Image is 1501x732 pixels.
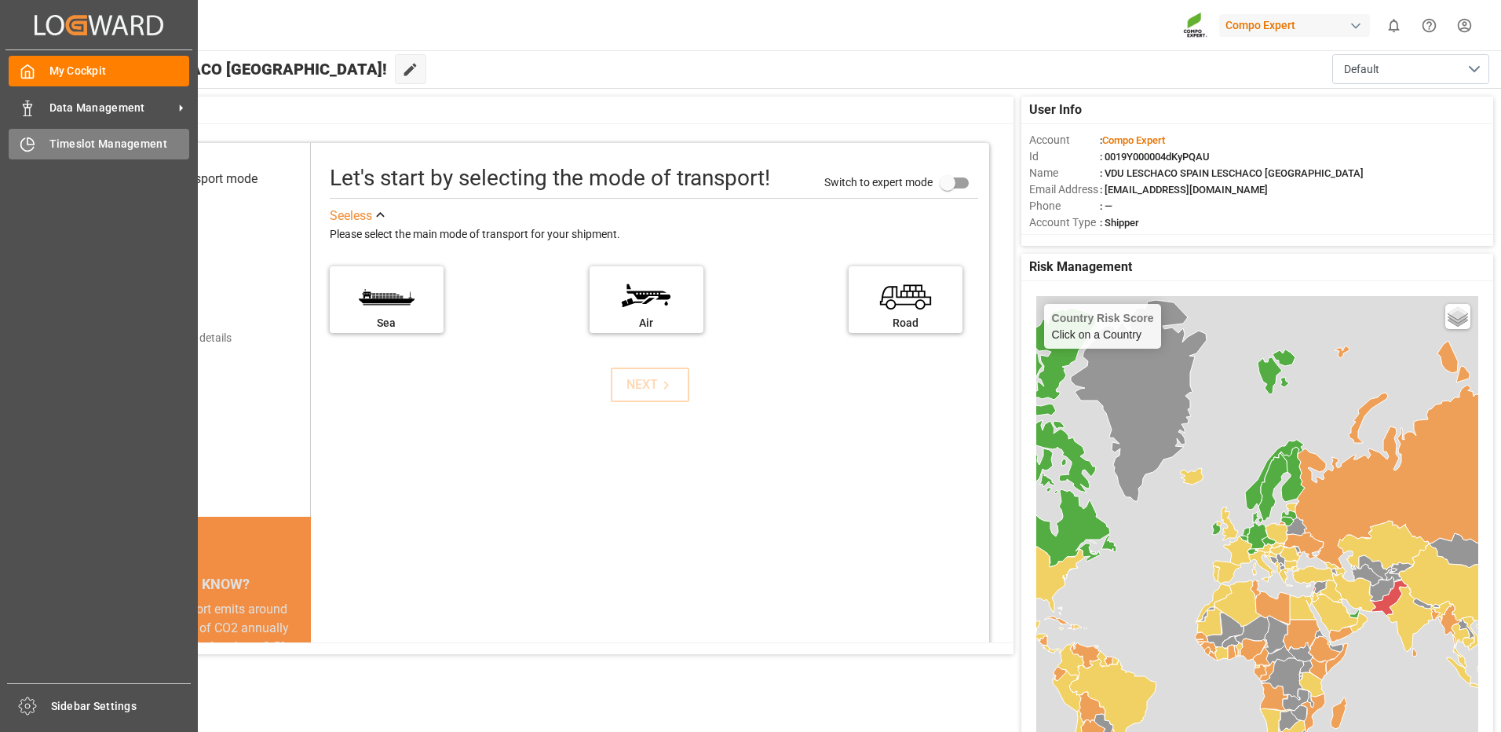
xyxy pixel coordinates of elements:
[1100,167,1364,179] span: : VDU LESCHACO SPAIN LESCHACO [GEOGRAPHIC_DATA]
[133,330,232,346] div: Add shipping details
[1344,61,1379,78] span: Default
[611,368,689,402] button: NEXT
[1183,12,1208,39] img: Screenshot%202023-09-29%20at%2010.02.21.png_1712312052.png
[1029,165,1100,181] span: Name
[1052,312,1154,341] div: Click on a Country
[1100,184,1268,196] span: : [EMAIL_ADDRESS][DOMAIN_NAME]
[289,600,311,732] button: next slide / item
[1052,312,1154,324] h4: Country Risk Score
[330,225,978,244] div: Please select the main mode of transport for your shipment.
[49,100,173,116] span: Data Management
[330,207,372,225] div: See less
[49,136,190,152] span: Timeslot Management
[65,54,387,84] span: Hello VDU LESCHACO [GEOGRAPHIC_DATA]!
[1219,10,1376,40] button: Compo Expert
[1100,134,1165,146] span: :
[1412,8,1447,43] button: Help Center
[330,162,770,195] div: Let's start by selecting the mode of transport!
[1445,304,1470,329] a: Layers
[1100,217,1139,229] span: : Shipper
[1102,134,1165,146] span: Compo Expert
[1332,54,1489,84] button: open menu
[824,175,933,188] span: Switch to expert mode
[1100,200,1112,212] span: : —
[51,698,192,715] span: Sidebar Settings
[1029,132,1100,148] span: Account
[1376,8,1412,43] button: show 0 new notifications
[1100,151,1210,163] span: : 0019Y000004dKyPQAU
[1029,214,1100,231] span: Account Type
[626,375,674,394] div: NEXT
[1219,14,1370,37] div: Compo Expert
[49,63,190,79] span: My Cockpit
[1029,198,1100,214] span: Phone
[1029,258,1132,276] span: Risk Management
[1029,101,1082,119] span: User Info
[9,129,189,159] a: Timeslot Management
[1029,181,1100,198] span: Email Address
[597,315,696,331] div: Air
[856,315,955,331] div: Road
[9,56,189,86] a: My Cockpit
[338,315,436,331] div: Sea
[1029,148,1100,165] span: Id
